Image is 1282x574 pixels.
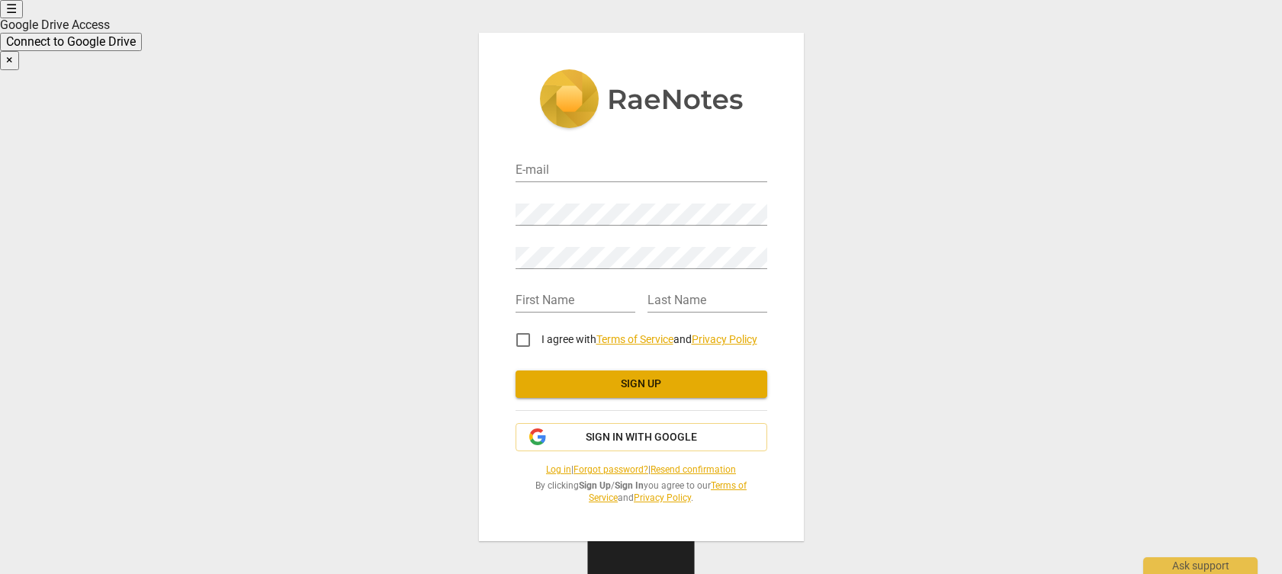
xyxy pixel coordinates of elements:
span: Sign in with Google [586,430,697,445]
button: Sign up [516,370,767,398]
span: | | [516,463,767,476]
a: Resend confirmation [651,464,736,475]
div: Ask support [1143,557,1258,574]
img: 5ac2273c67554f335776073100b6d88f.svg [539,69,744,132]
span: By clicking / you agree to our and . [516,479,767,505]
a: Privacy Policy [634,492,691,503]
a: Forgot password? [574,464,648,475]
b: Sign Up [579,480,611,491]
b: Sign In [615,480,644,491]
span: I agree with and [541,333,757,345]
a: Privacy Policy [692,333,757,345]
span: Sign up [528,377,755,392]
a: Log in [546,464,571,475]
a: Terms of Service [596,333,673,345]
button: Sign in with Google [516,423,767,452]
